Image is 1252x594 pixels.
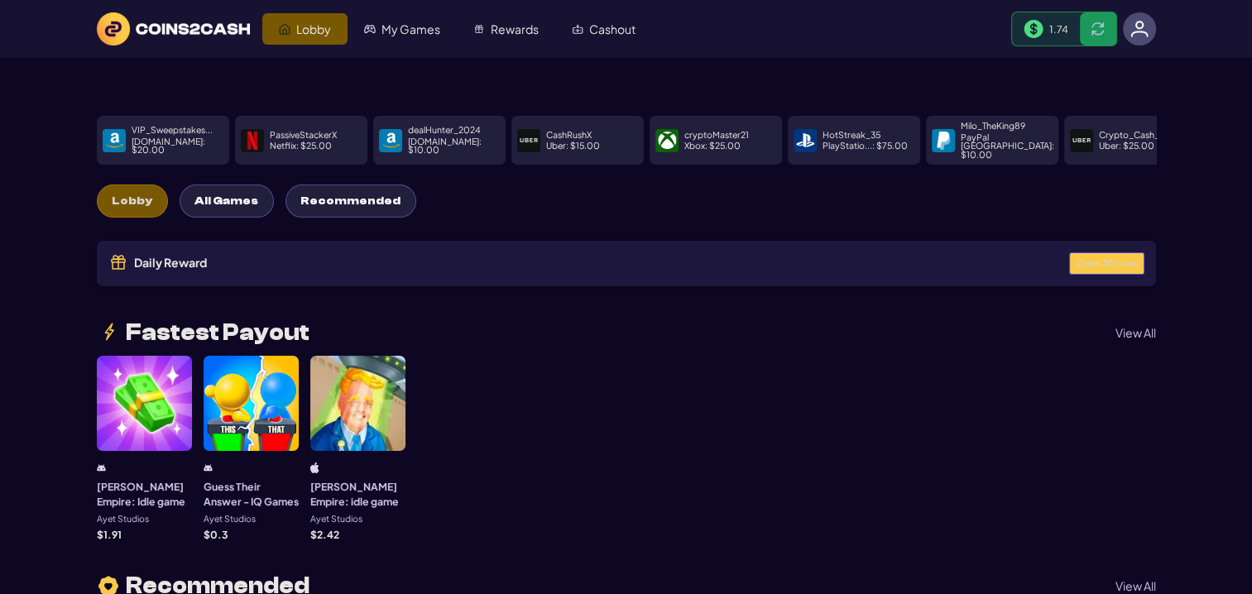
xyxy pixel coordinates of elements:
[684,131,749,140] p: cryptoMaster21
[300,194,401,208] span: Recommended
[204,479,299,510] h3: Guess Their Answer - IQ Games
[546,131,592,140] p: CashRushX
[296,23,331,35] span: Lobby
[310,479,405,510] h3: [PERSON_NAME] Empire: idle game
[204,515,256,524] p: Ayet Studios
[132,137,223,155] p: [DOMAIN_NAME] : $ 20.00
[1076,259,1138,268] span: Claim 20 coins
[97,184,168,218] button: Lobby
[961,133,1054,160] p: PayPal [GEOGRAPHIC_DATA] : $ 10.00
[310,529,339,539] p: $ 2.42
[364,23,376,35] img: My Games
[457,13,555,45] a: Rewards
[684,141,741,151] p: Xbox : $ 25.00
[97,515,149,524] p: Ayet Studios
[381,132,400,150] img: payment icon
[408,137,500,155] p: [DOMAIN_NAME] : $ 10.00
[204,529,228,539] p: $ 0.3
[796,132,814,150] img: payment icon
[934,132,952,150] img: payment icon
[270,141,332,151] p: Netflix : $ 25.00
[270,131,337,140] p: PassiveStackerX
[194,194,258,208] span: All Games
[555,13,652,45] a: Cashout
[97,479,192,510] h3: [PERSON_NAME] Empire: Idle game
[180,184,274,218] button: All Games
[108,252,128,272] img: Gift icon
[1130,20,1149,38] img: avatar
[381,23,440,35] span: My Games
[823,141,908,151] p: PlayStatio... : $ 75.00
[285,184,416,218] button: Recommended
[520,132,538,150] img: payment icon
[126,321,309,344] span: Fastest Payout
[310,515,362,524] p: Ayet Studios
[97,321,120,344] img: lightning
[262,13,348,45] a: Lobby
[572,23,583,35] img: Cashout
[279,23,290,35] img: Lobby
[1049,22,1068,36] span: 1.74
[546,141,600,151] p: Uber : $ 15.00
[961,122,1025,131] p: Milo_TheKing89
[1115,580,1156,592] p: View All
[97,12,250,46] img: logo text
[348,13,457,45] a: My Games
[204,462,213,473] img: android
[112,194,152,208] span: Lobby
[658,132,676,150] img: payment icon
[1115,327,1156,338] p: View All
[243,132,261,150] img: payment icon
[1072,132,1091,150] img: payment icon
[589,23,636,35] span: Cashout
[105,132,123,150] img: payment icon
[1024,20,1043,39] img: Money Bill
[97,462,106,473] img: android
[310,462,319,473] img: ios
[1099,131,1179,140] p: Crypto_Cash_In_...
[823,131,880,140] p: HotStreak_35
[1099,141,1154,151] p: Uber : $ 25.00
[408,126,481,135] p: dealHunter_2024
[134,256,207,268] span: Daily Reward
[473,23,485,35] img: Rewards
[1069,252,1144,275] button: Claim 20 coins
[97,529,122,539] p: $ 1.91
[132,126,213,135] p: VIP_Sweepstakes...
[491,23,539,35] span: Rewards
